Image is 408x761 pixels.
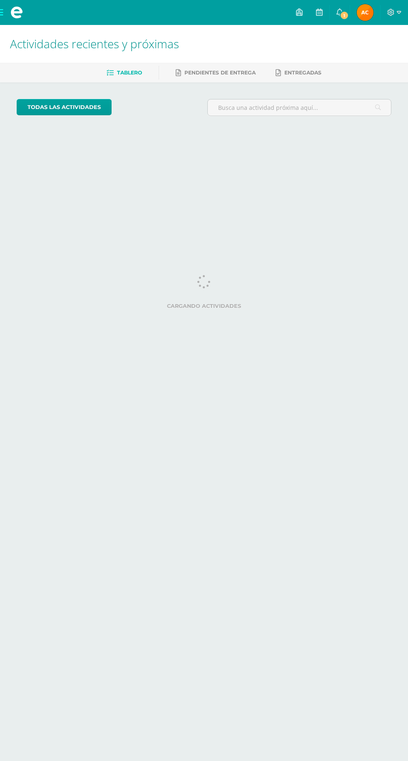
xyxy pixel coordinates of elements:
span: Entregadas [284,69,321,76]
img: 2790451410765bad2b69e4316271b4d3.png [357,4,373,21]
span: Tablero [117,69,142,76]
a: Tablero [107,66,142,79]
span: Actividades recientes y próximas [10,36,179,52]
label: Cargando actividades [17,303,391,309]
a: todas las Actividades [17,99,112,115]
input: Busca una actividad próxima aquí... [208,99,391,116]
span: 1 [340,11,349,20]
span: Pendientes de entrega [184,69,256,76]
a: Entregadas [276,66,321,79]
a: Pendientes de entrega [176,66,256,79]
